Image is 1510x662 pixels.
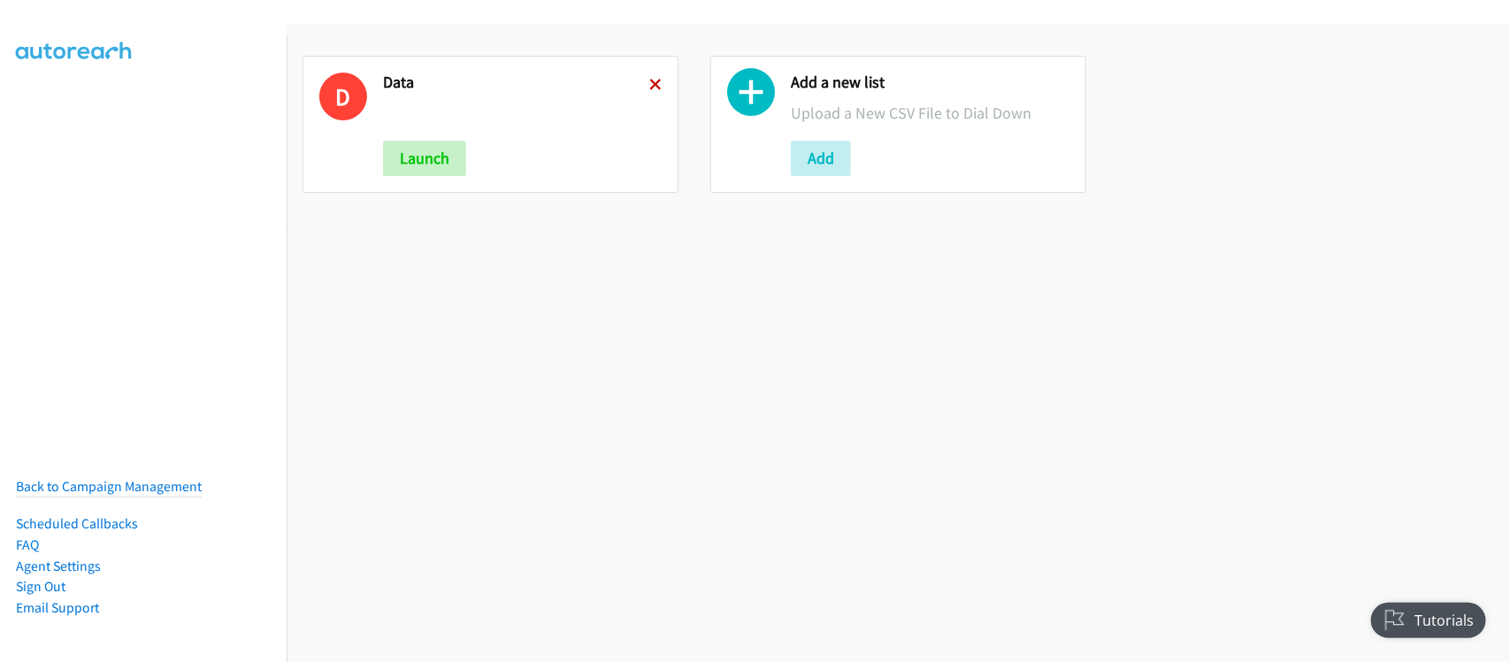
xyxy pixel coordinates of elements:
a: Scheduled Callbacks [16,515,138,532]
a: Sign Out [16,578,65,595]
button: Add [791,141,851,176]
p: Upload a New CSV File to Dial Down [791,101,1069,125]
h1: D [319,73,367,120]
a: FAQ [16,536,39,553]
h2: Add a new list [791,73,1069,93]
a: Email Support [16,599,99,616]
a: Back to Campaign Management [16,478,202,495]
iframe: Checklist [1361,585,1497,649]
button: Launch [383,141,466,176]
h2: Data [383,73,649,93]
a: Agent Settings [16,558,101,574]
